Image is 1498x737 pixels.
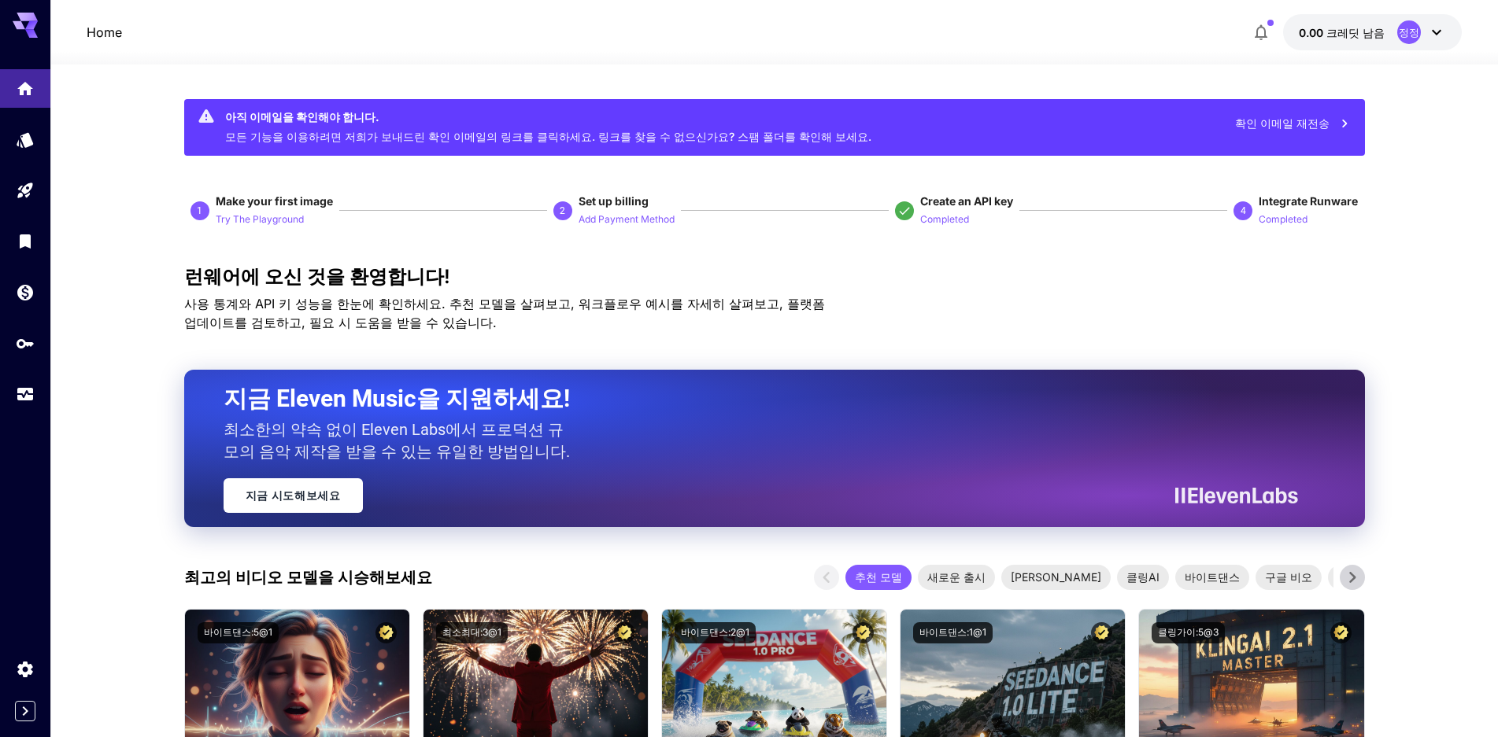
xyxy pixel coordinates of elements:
div: 용법 [16,385,35,404]
button: 바이트댄스:5@1 [198,622,279,643]
a: Home [87,23,122,42]
button: 클링가이:5@3 [1152,622,1225,643]
font: 추천 모델 [855,570,902,584]
span: Integrate Runware [1259,194,1358,208]
font: 확인 이메일 재전송 [1235,116,1330,130]
div: 구글 비오 [1256,565,1322,590]
button: Completed [920,209,969,228]
button: Completed [1259,209,1308,228]
div: API 키 [16,333,35,353]
font: 런웨어에 오신 것을 환영합니다! [184,265,450,288]
div: 클링AI [1117,565,1169,590]
button: 확인 이메일 재전송 [1226,107,1359,139]
nav: 빵가루 [87,23,122,42]
font: 사용 통계와 API 키 성능을 한눈에 확인하세요. 추천 모델을 살펴보고, 워크플로우 예시를 자세히 살펴보고, 플랫폼 업데이트를 검토하고, 필요 시 도움을 받을 수 있습니다. [184,296,825,330]
span: Create an API key [920,194,1013,208]
div: [PERSON_NAME] [1001,565,1111,590]
p: 4 [1241,204,1246,218]
font: [PERSON_NAME] [1011,570,1101,584]
p: 1 [197,204,202,218]
font: 클링AI [1126,570,1160,584]
div: 모델 [16,130,35,149]
div: 새로운 출시 [918,565,995,590]
font: 지금 Eleven Music을 지원하세요! [224,385,570,412]
font: 정정 [1399,26,1419,39]
button: 0.00달러정정 [1283,14,1462,50]
div: 도서관 [16,231,35,251]
p: Completed [1259,212,1308,227]
button: 인증 모델 – 최고의 성능을 위해 검증되었으며 상업용 라이선스가 포함되어 있습니다. [375,622,397,643]
button: Expand sidebar [15,701,35,721]
div: 0.00달러 [1299,24,1385,41]
p: Add Payment Method [579,212,675,227]
button: 인증 모델 – 최고의 성능을 위해 검증되었으며 상업용 라이선스가 포함되어 있습니다. [1091,622,1112,643]
button: Add Payment Method [579,209,675,228]
div: 집 [16,79,35,98]
div: 운동장 [16,181,35,201]
p: Completed [920,212,969,227]
button: 인증 모델 – 최고의 성능을 위해 검증되었으며 상업용 라이선스가 포함되어 있습니다. [614,622,635,643]
font: 최고의 비디오 모델을 시승해보세요 [184,568,432,587]
font: 최소최대:3@1 [442,626,501,638]
p: Try The Playground [216,212,304,227]
button: 바이트댄스:1@1 [913,622,993,643]
font: 모든 기능을 이용하려면 저희가 보내드린 확인 이메일의 링크를 클릭하세요. 링크를 찾을 수 없으신가요? 스팸 폴더를 확인해 보세요. [225,130,871,143]
font: 지금 시도해보세요 [246,489,341,502]
font: 바이트댄스 [1185,570,1240,584]
font: 구글 비오 [1265,570,1312,584]
div: 설정 [16,659,35,679]
div: 지갑 [16,282,35,302]
span: Make your first image [216,194,333,208]
button: 바이트댄스:2@1 [675,622,756,643]
button: 최소최대:3@1 [436,622,508,643]
span: Set up billing [579,194,649,208]
div: 추천 모델 [845,565,912,590]
font: 클링가이:5@3 [1158,626,1219,638]
font: 새로운 출시 [927,570,986,584]
font: 아직 이메일을 확인해야 합니다. [225,110,379,123]
div: 바이트댄스 [1175,565,1249,590]
p: 2 [560,204,565,218]
font: 바이트댄스:5@1 [204,626,272,638]
font: 0.00 [1299,26,1323,39]
font: 바이트댄스:2@1 [681,626,749,638]
button: 인증 모델 – 최고의 성능을 위해 검증되었으며 상업용 라이선스가 포함되어 있습니다. [1330,622,1352,643]
font: 최소한의 약속 없이 Eleven Labs에서 프로덕션 규모의 음악 제작을 받을 수 있는 유일한 방법입니다. [224,420,570,461]
font: 바이트댄스:1@1 [919,626,986,638]
font: 크레딧 남음 [1326,26,1385,39]
button: 인증 모델 – 최고의 성능을 위해 검증되었으며 상업용 라이선스가 포함되어 있습니다. [853,622,874,643]
button: Try The Playground [216,209,304,228]
a: 지금 시도해보세요 [224,478,363,513]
